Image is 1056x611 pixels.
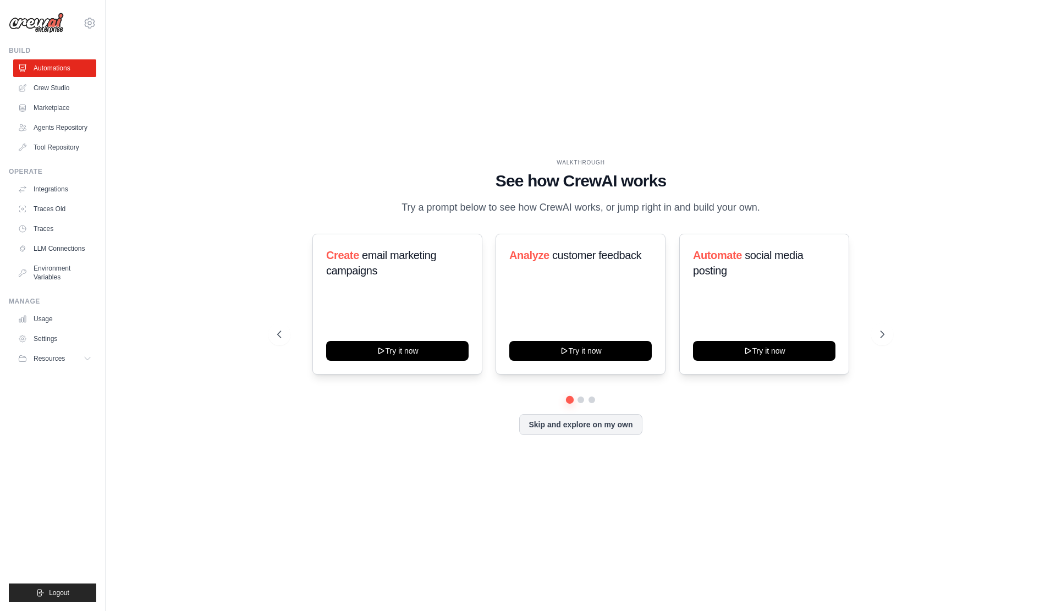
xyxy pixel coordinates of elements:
[34,354,65,363] span: Resources
[13,310,96,328] a: Usage
[9,46,96,55] div: Build
[9,167,96,176] div: Operate
[9,584,96,602] button: Logout
[552,249,641,261] span: customer feedback
[277,158,884,167] div: WALKTHROUGH
[13,350,96,367] button: Resources
[13,99,96,117] a: Marketplace
[9,297,96,306] div: Manage
[9,13,64,34] img: Logo
[13,200,96,218] a: Traces Old
[13,220,96,238] a: Traces
[13,119,96,136] a: Agents Repository
[13,79,96,97] a: Crew Studio
[326,341,469,361] button: Try it now
[326,249,436,277] span: email marketing campaigns
[326,249,359,261] span: Create
[519,414,642,435] button: Skip and explore on my own
[693,341,835,361] button: Try it now
[13,260,96,286] a: Environment Variables
[509,249,549,261] span: Analyze
[277,171,884,191] h1: See how CrewAI works
[13,139,96,156] a: Tool Repository
[396,200,766,216] p: Try a prompt below to see how CrewAI works, or jump right in and build your own.
[13,330,96,348] a: Settings
[693,249,742,261] span: Automate
[13,59,96,77] a: Automations
[693,249,804,277] span: social media posting
[49,588,69,597] span: Logout
[13,240,96,257] a: LLM Connections
[13,180,96,198] a: Integrations
[509,341,652,361] button: Try it now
